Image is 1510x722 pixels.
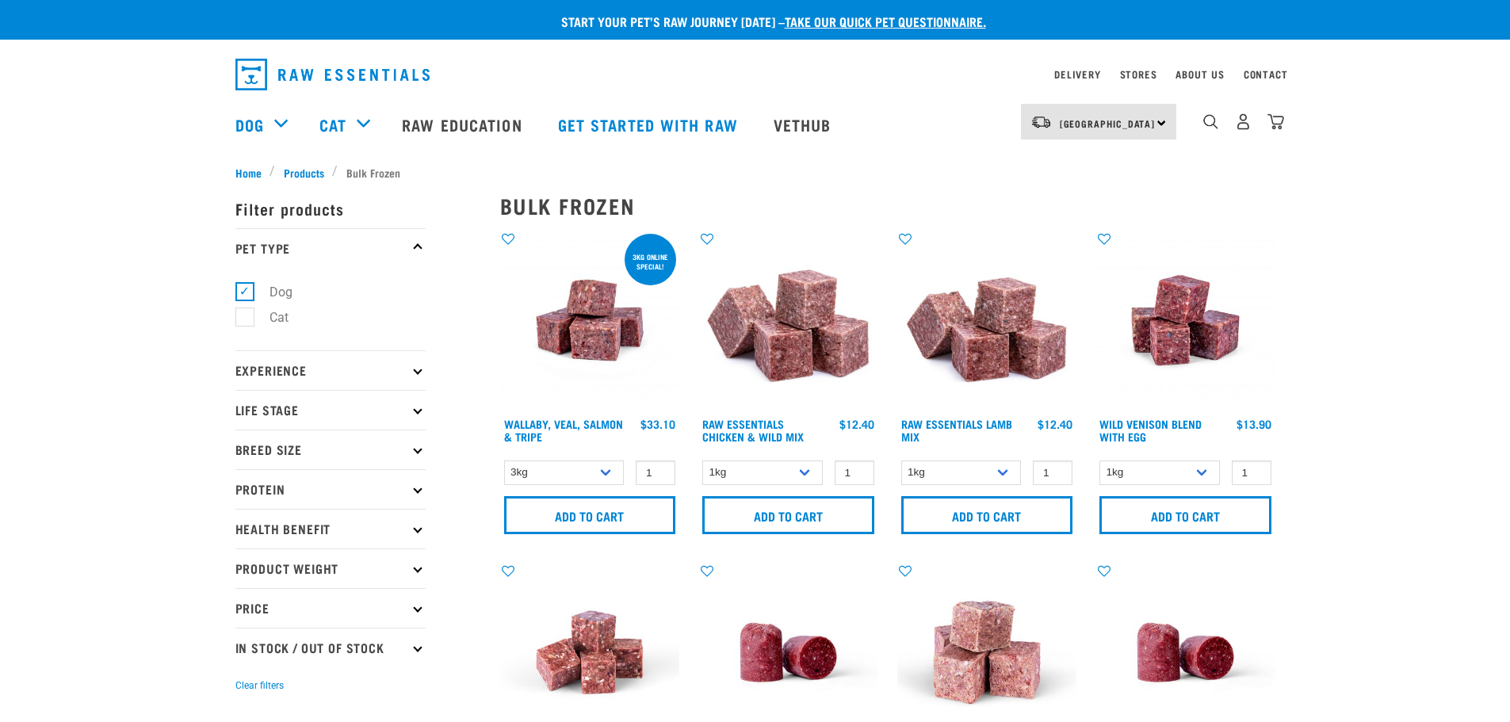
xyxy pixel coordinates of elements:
a: Wallaby, Veal, Salmon & Tripe [504,421,623,439]
a: Wild Venison Blend with Egg [1099,421,1202,439]
a: Raw Essentials Lamb Mix [901,421,1012,439]
div: $13.90 [1237,418,1271,430]
input: 1 [835,460,874,485]
img: Wallaby Veal Salmon Tripe 1642 [500,231,680,411]
p: Experience [235,350,426,390]
a: Raw Essentials Chicken & Wild Mix [702,421,804,439]
p: Price [235,588,426,628]
label: Dog [244,282,299,302]
a: Contact [1244,71,1288,77]
span: Home [235,164,262,181]
p: Filter products [235,189,426,228]
a: Products [275,164,332,181]
p: Breed Size [235,430,426,469]
input: Add to cart [504,496,676,534]
img: Raw Essentials Logo [235,59,430,90]
p: Product Weight [235,548,426,588]
input: 1 [636,460,675,485]
nav: dropdown navigation [223,52,1288,97]
a: Raw Education [386,93,541,156]
img: user.png [1235,113,1252,130]
p: Life Stage [235,390,426,430]
div: $12.40 [839,418,874,430]
span: [GEOGRAPHIC_DATA] [1060,120,1156,126]
input: Add to cart [901,496,1073,534]
input: Add to cart [702,496,874,534]
a: Dog [235,113,264,136]
p: In Stock / Out Of Stock [235,628,426,667]
img: van-moving.png [1030,115,1052,129]
img: Venison Egg 1616 [1095,231,1275,411]
label: Cat [244,308,295,327]
input: 1 [1033,460,1072,485]
a: Cat [319,113,346,136]
a: Home [235,164,270,181]
img: home-icon-1@2x.png [1203,114,1218,129]
h2: Bulk Frozen [500,193,1275,218]
input: 1 [1232,460,1271,485]
a: Vethub [758,93,851,156]
a: Delivery [1054,71,1100,77]
img: home-icon@2x.png [1267,113,1284,130]
div: $33.10 [640,418,675,430]
nav: breadcrumbs [235,164,1275,181]
div: $12.40 [1038,418,1072,430]
input: Add to cart [1099,496,1271,534]
img: ?1041 RE Lamb Mix 01 [897,231,1077,411]
p: Protein [235,469,426,509]
div: 3kg online special! [625,245,676,278]
a: About Us [1176,71,1224,77]
a: Stores [1120,71,1157,77]
span: Products [284,164,324,181]
button: Clear filters [235,678,284,693]
p: Health Benefit [235,509,426,548]
img: Pile Of Cubed Chicken Wild Meat Mix [698,231,878,411]
a: Get started with Raw [542,93,758,156]
a: take our quick pet questionnaire. [785,17,986,25]
p: Pet Type [235,228,426,268]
